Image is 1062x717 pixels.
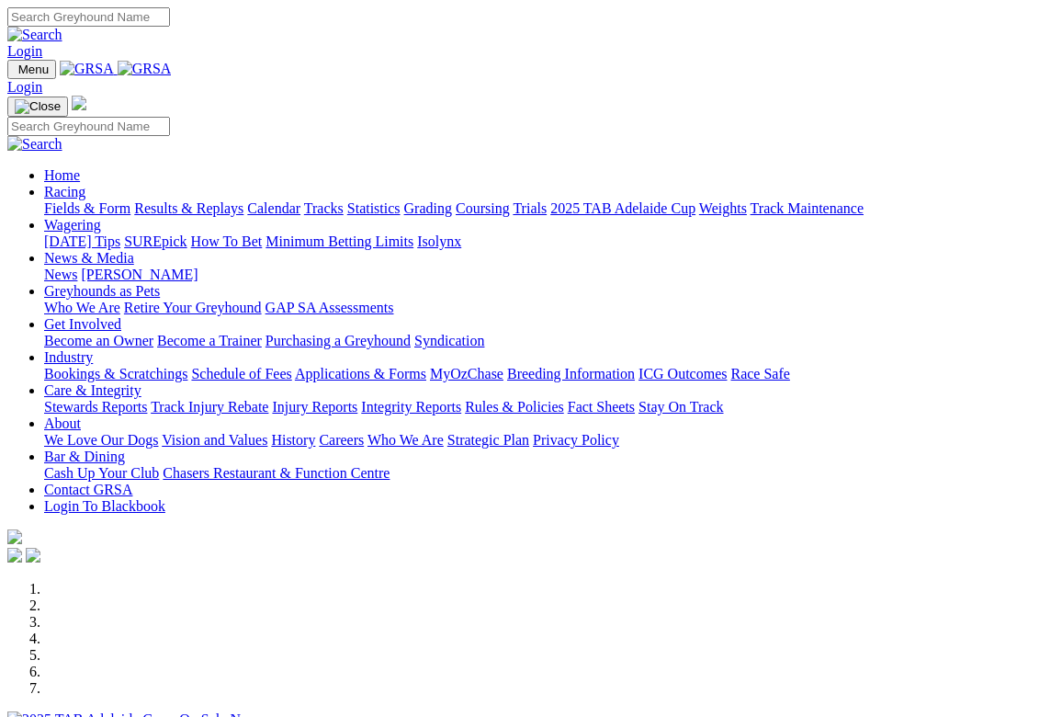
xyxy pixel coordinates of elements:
a: Greyhounds as Pets [44,283,160,299]
input: Search [7,7,170,27]
a: Purchasing a Greyhound [265,333,411,348]
img: Close [15,99,61,114]
img: logo-grsa-white.png [72,96,86,110]
a: Track Injury Rebate [151,399,268,415]
a: Retire Your Greyhound [124,300,262,315]
a: Become a Trainer [157,333,262,348]
a: Industry [44,349,93,365]
a: Privacy Policy [533,432,619,448]
a: News [44,267,77,282]
a: Login To Blackbook [44,498,165,514]
a: [PERSON_NAME] [81,267,198,282]
a: Stewards Reports [44,399,147,415]
span: Menu [18,63,49,76]
a: Bar & Dining [44,449,125,464]
a: Injury Reports [272,399,357,415]
a: Careers [319,432,364,448]
a: [DATE] Tips [44,233,120,249]
img: Search [7,136,62,153]
a: Tracks [304,200,344,216]
img: facebook.svg [7,548,22,563]
a: Rules & Policies [465,399,564,415]
a: Vision and Values [162,432,267,448]
a: GAP SA Assessments [265,300,394,315]
img: twitter.svg [26,548,40,563]
div: Racing [44,200,1055,217]
a: Strategic Plan [447,432,529,448]
a: About [44,415,81,431]
a: Weights [699,200,747,216]
a: How To Bet [191,233,263,249]
a: Fields & Form [44,200,130,216]
a: Isolynx [417,233,461,249]
div: News & Media [44,267,1055,283]
a: Bookings & Scratchings [44,366,187,381]
a: Login [7,79,42,95]
a: Calendar [247,200,300,216]
div: Greyhounds as Pets [44,300,1055,316]
a: We Love Our Dogs [44,432,158,448]
img: Search [7,27,62,43]
a: MyOzChase [430,366,503,381]
a: Grading [404,200,452,216]
div: Bar & Dining [44,465,1055,482]
a: Get Involved [44,316,121,332]
img: GRSA [118,61,172,77]
a: Wagering [44,217,101,233]
a: Statistics [347,200,401,216]
a: Care & Integrity [44,382,141,398]
a: Trials [513,200,547,216]
div: Care & Integrity [44,399,1055,415]
a: Racing [44,184,85,199]
a: Contact GRSA [44,482,132,497]
div: Wagering [44,233,1055,250]
a: Applications & Forms [295,366,426,381]
img: GRSA [60,61,114,77]
a: Race Safe [730,366,789,381]
a: Syndication [414,333,484,348]
a: Results & Replays [134,200,243,216]
a: Schedule of Fees [191,366,291,381]
a: 2025 TAB Adelaide Cup [550,200,695,216]
a: Stay On Track [638,399,723,415]
div: Get Involved [44,333,1055,349]
a: Chasers Restaurant & Function Centre [163,465,390,481]
a: SUREpick [124,233,186,249]
div: Industry [44,366,1055,382]
a: Who We Are [367,432,444,448]
input: Search [7,117,170,136]
a: Home [44,167,80,183]
a: ICG Outcomes [638,366,727,381]
a: Become an Owner [44,333,153,348]
button: Toggle navigation [7,60,56,79]
a: Track Maintenance [751,200,864,216]
a: Cash Up Your Club [44,465,159,481]
a: Login [7,43,42,59]
div: About [44,432,1055,449]
a: Coursing [456,200,510,216]
a: Minimum Betting Limits [265,233,413,249]
a: Integrity Reports [361,399,461,415]
a: Who We Are [44,300,120,315]
a: History [271,432,315,448]
a: Breeding Information [507,366,635,381]
button: Toggle navigation [7,97,68,117]
a: News & Media [44,250,134,266]
a: Fact Sheets [568,399,635,415]
img: logo-grsa-white.png [7,529,22,544]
